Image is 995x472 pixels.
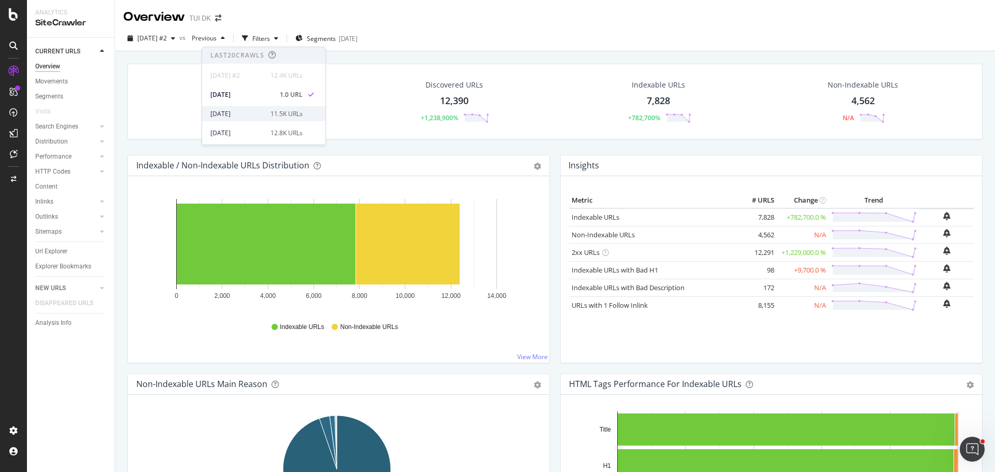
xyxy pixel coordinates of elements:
a: 2xx URLs [572,248,600,257]
a: Sitemaps [35,226,97,237]
div: [DATE] [339,34,358,43]
div: Segments [35,91,63,102]
td: N/A [777,279,829,296]
div: TUI DK [189,13,211,23]
div: bell-plus [943,282,950,290]
div: arrow-right-arrow-left [215,15,221,22]
div: 4,562 [851,94,875,108]
td: 7,828 [735,208,777,226]
div: Url Explorer [35,246,67,257]
a: URLs with 1 Follow Inlink [572,301,648,310]
div: 12,390 [440,94,468,108]
a: Overview [35,61,107,72]
div: bell-plus [943,264,950,273]
svg: A chart. [136,193,537,313]
td: 98 [735,261,777,279]
div: 7,828 [647,94,670,108]
div: 12.4K URLs [271,71,303,80]
td: N/A [777,296,829,314]
td: +9,700.0 % [777,261,829,279]
a: Performance [35,151,97,162]
button: Previous [188,30,229,47]
td: N/A [777,226,829,244]
div: gear [534,381,541,389]
th: Trend [829,193,919,208]
a: Indexable URLs with Bad H1 [572,265,658,275]
div: Non-Indexable URLs Main Reason [136,379,267,389]
span: Non-Indexable URLs [340,323,397,332]
a: CURRENT URLS [35,46,97,57]
a: Search Engines [35,121,97,132]
th: Change [777,193,829,208]
a: HTTP Codes [35,166,97,177]
th: Metric [569,193,735,208]
div: SiteCrawler [35,17,106,29]
text: H1 [603,462,612,469]
div: Non-Indexable URLs [828,80,898,90]
div: gear [966,381,974,389]
div: CURRENT URLS [35,46,80,57]
div: +1,238,900% [421,113,458,122]
a: View More [517,352,548,361]
div: [DATE] [210,109,264,119]
div: 1.0 URL [280,90,303,99]
a: DISAPPEARED URLS [35,298,104,309]
text: 8,000 [352,292,367,299]
div: Overview [123,8,185,26]
td: 4,562 [735,226,777,244]
div: Discovered URLs [425,80,483,90]
a: Outlinks [35,211,97,222]
a: Indexable URLs with Bad Description [572,283,685,292]
div: DISAPPEARED URLS [35,298,93,309]
a: Indexable URLs [572,212,619,222]
div: [DATE] [210,90,274,99]
button: Segments[DATE] [291,30,362,47]
div: HTML Tags Performance for Indexable URLs [569,379,742,389]
a: Inlinks [35,196,97,207]
div: Indexable / Non-Indexable URLs Distribution [136,160,309,170]
text: 4,000 [260,292,276,299]
td: 172 [735,279,777,296]
div: [DATE] #2 [210,71,264,80]
div: bell-plus [943,229,950,237]
div: Search Engines [35,121,78,132]
div: NEW URLS [35,283,66,294]
text: 10,000 [396,292,415,299]
div: bell-plus [943,212,950,220]
div: 12.8K URLs [271,128,303,138]
div: Last 20 Crawls [210,51,264,60]
div: Filters [252,34,270,43]
text: 12,000 [442,292,461,299]
div: Distribution [35,136,68,147]
div: Content [35,181,58,192]
div: Overview [35,61,60,72]
td: +1,229,000.0 % [777,244,829,261]
a: Distribution [35,136,97,147]
text: 6,000 [306,292,321,299]
div: bell-plus [943,299,950,308]
a: Movements [35,76,107,87]
div: Performance [35,151,72,162]
div: [DATE] [210,128,264,138]
a: Explorer Bookmarks [35,261,107,272]
h4: Insights [568,159,599,173]
div: Inlinks [35,196,53,207]
div: +782,700% [628,113,660,122]
a: Url Explorer [35,246,107,257]
div: N/A [843,113,854,122]
div: HTTP Codes [35,166,70,177]
a: Content [35,181,107,192]
a: NEW URLS [35,283,97,294]
div: Visits [35,106,51,117]
div: Indexable URLs [632,80,685,90]
div: 11.5K URLs [271,109,303,119]
a: Visits [35,106,61,117]
text: 2,000 [215,292,230,299]
div: Explorer Bookmarks [35,261,91,272]
text: 14,000 [487,292,506,299]
div: Outlinks [35,211,58,222]
text: Title [600,426,612,433]
th: # URLS [735,193,777,208]
iframe: Intercom live chat [960,437,985,462]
